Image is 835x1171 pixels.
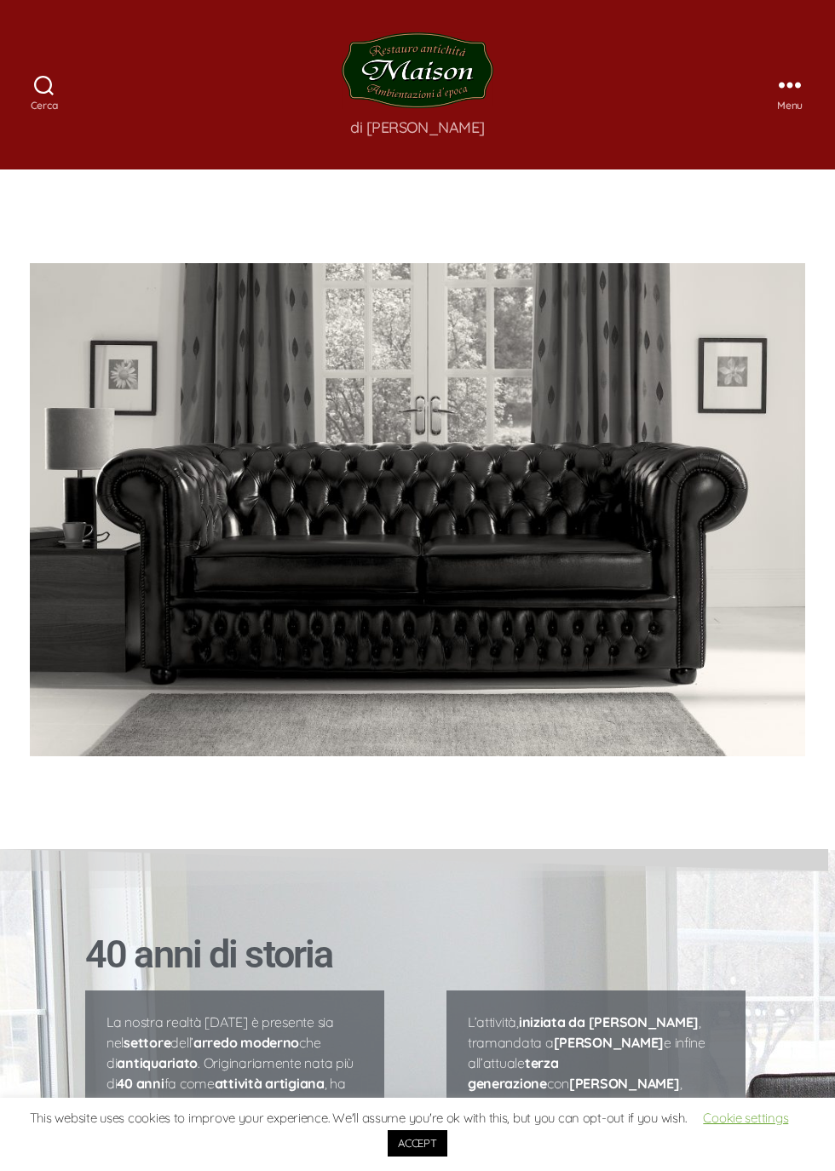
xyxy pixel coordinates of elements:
strong: [PERSON_NAME] [554,1034,665,1051]
strong: 40 anni [117,1075,164,1092]
strong: arredo moderno [193,1034,299,1051]
strong: attività [215,1075,262,1092]
div: di [PERSON_NAME] [342,118,494,137]
img: MAISON [342,32,494,109]
span: Cerca [31,99,58,112]
strong: iniziata da [PERSON_NAME] [519,1013,699,1030]
a: Cookie settings [703,1110,788,1126]
strong: artigiana [265,1075,325,1092]
span: This website uses cookies to improve your experience. We'll assume you're ok with this, but you c... [30,1110,806,1151]
strong: [PERSON_NAME] [569,1075,680,1092]
strong: settore [124,1034,170,1051]
span: Menu [777,99,803,112]
strong: antiquariato [117,1054,198,1071]
span: L’attività, , tramandata a e infine all’attuale con , rappresenta una che offre qualità dei prodo... [468,1013,722,1153]
strong: terza generazione [468,1054,559,1092]
a: ACCEPT [388,1130,446,1157]
h3: 40 anni di storia [85,935,750,973]
strong: eccellenza [569,1095,634,1112]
